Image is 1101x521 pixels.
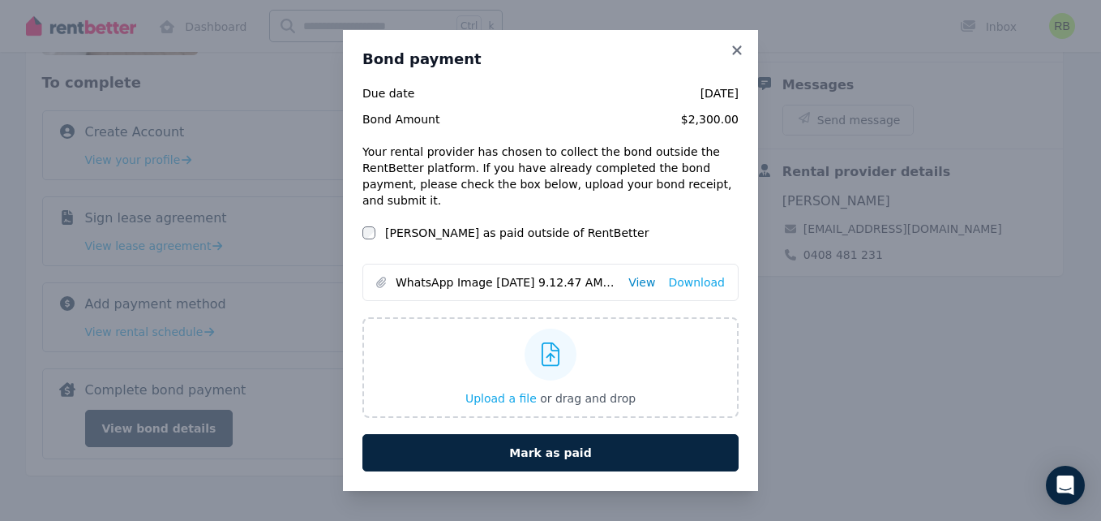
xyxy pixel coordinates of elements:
[362,434,739,471] button: Mark as paid
[362,144,739,209] div: Your rental provider has chosen to collect the bond outside the RentBetter platform. If you have ...
[362,50,739,69] h3: Bond payment
[362,111,475,127] span: Bond Amount
[668,274,725,291] a: Download
[465,392,537,405] span: Upload a file
[1046,466,1085,505] div: Open Intercom Messenger
[465,390,636,407] button: Upload a file or drag and drop
[540,392,636,405] span: or drag and drop
[396,274,615,291] span: WhatsApp Image [DATE] 9.12.47 AM.jpeg
[362,85,475,101] span: Due date
[485,111,739,127] span: $2,300.00
[385,225,649,241] label: [PERSON_NAME] as paid outside of RentBetter
[485,85,739,101] span: [DATE]
[628,274,655,291] a: View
